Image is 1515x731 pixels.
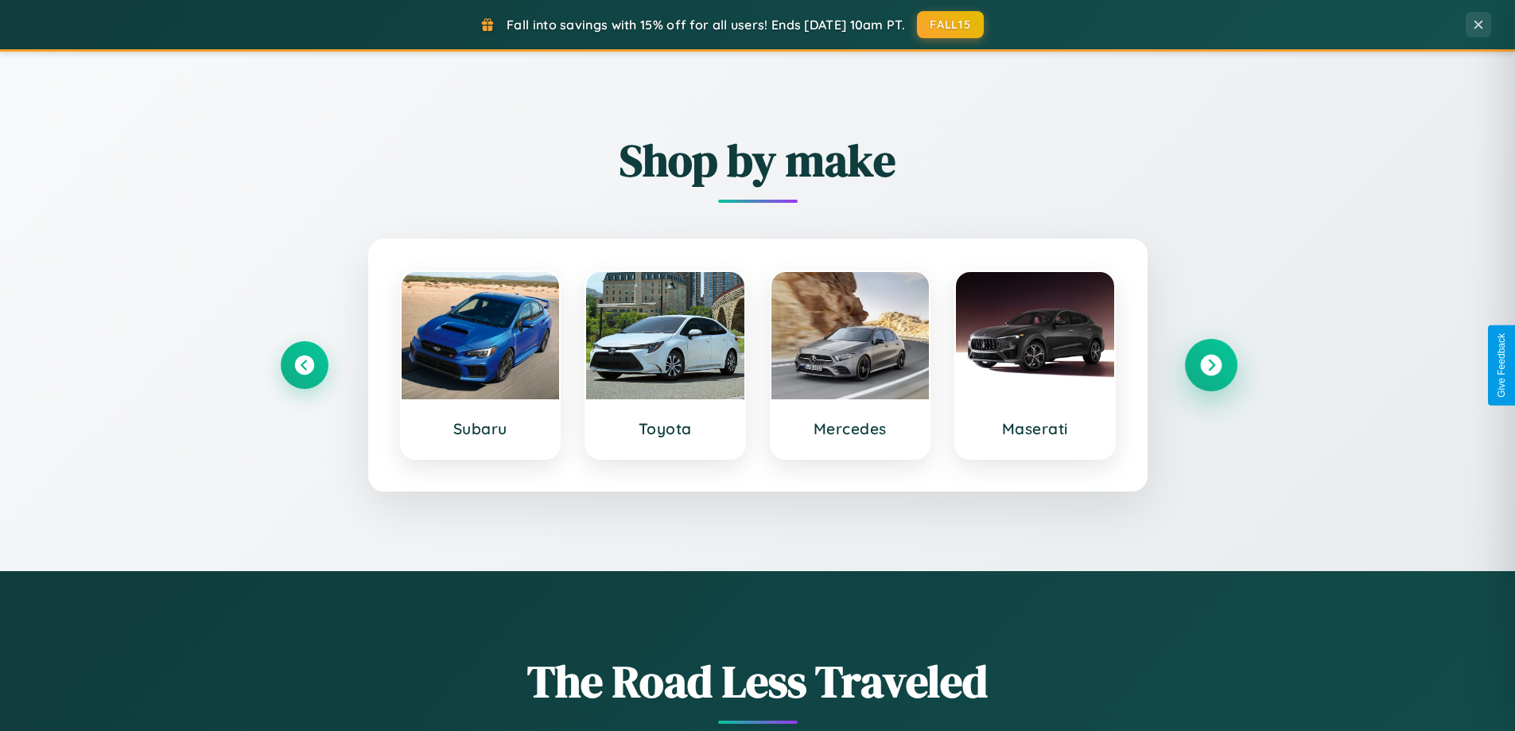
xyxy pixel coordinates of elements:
[917,11,984,38] button: FALL15
[418,419,544,438] h3: Subaru
[281,651,1235,712] h1: The Road Less Traveled
[787,419,914,438] h3: Mercedes
[281,130,1235,191] h2: Shop by make
[507,17,905,33] span: Fall into savings with 15% off for all users! Ends [DATE] 10am PT.
[1496,333,1507,398] div: Give Feedback
[972,419,1098,438] h3: Maserati
[602,419,728,438] h3: Toyota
